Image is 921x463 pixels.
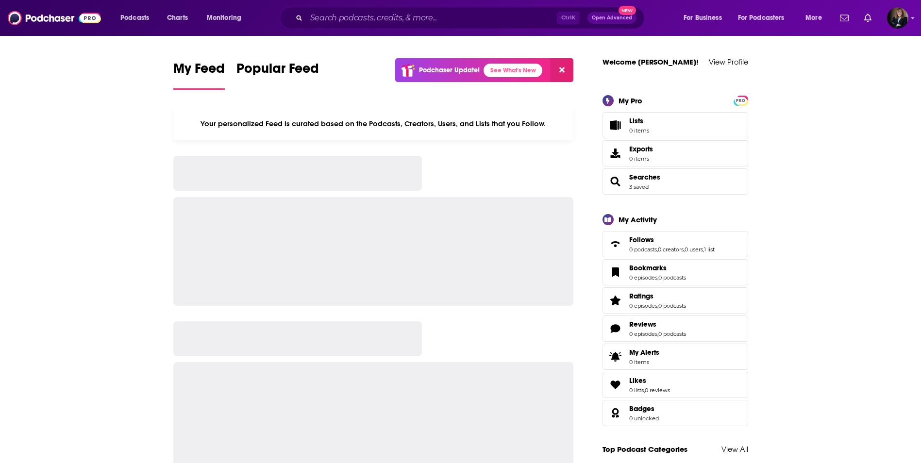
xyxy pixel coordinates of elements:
[738,11,785,25] span: For Podcasters
[606,265,625,279] a: Bookmarks
[658,302,686,309] a: 0 podcasts
[684,11,722,25] span: For Business
[887,7,908,29] button: Show profile menu
[236,60,319,90] a: Popular Feed
[658,274,686,281] a: 0 podcasts
[887,7,908,29] img: User Profile
[645,387,670,394] a: 0 reviews
[629,292,653,300] span: Ratings
[120,11,149,25] span: Podcasts
[606,147,625,160] span: Exports
[161,10,194,26] a: Charts
[207,11,241,25] span: Monitoring
[735,97,747,104] span: PRO
[167,11,188,25] span: Charts
[629,155,653,162] span: 0 items
[629,348,659,357] span: My Alerts
[629,116,649,125] span: Lists
[629,320,656,329] span: Reviews
[173,60,225,90] a: My Feed
[887,7,908,29] span: Logged in as KMountz
[603,400,748,426] span: Badges
[606,175,625,188] a: Searches
[860,10,875,26] a: Show notifications dropdown
[732,10,799,26] button: open menu
[606,118,625,132] span: Lists
[721,445,748,454] a: View All
[619,96,642,105] div: My Pro
[629,331,657,337] a: 0 episodes
[629,292,686,300] a: Ratings
[603,445,687,454] a: Top Podcast Categories
[114,10,162,26] button: open menu
[629,274,657,281] a: 0 episodes
[629,127,649,134] span: 0 items
[836,10,853,26] a: Show notifications dropdown
[603,168,748,195] span: Searches
[684,246,685,253] span: ,
[8,9,101,27] img: Podchaser - Follow, Share and Rate Podcasts
[703,246,704,253] span: ,
[685,246,703,253] a: 0 users
[629,376,670,385] a: Likes
[629,116,643,125] span: Lists
[658,246,684,253] a: 0 creators
[173,60,225,83] span: My Feed
[629,387,644,394] a: 0 lists
[306,10,557,26] input: Search podcasts, credits, & more...
[629,145,653,153] span: Exports
[173,107,574,140] div: Your personalized Feed is curated based on the Podcasts, Creators, Users, and Lists that you Follow.
[603,259,748,285] span: Bookmarks
[629,376,646,385] span: Likes
[557,12,580,24] span: Ctrl K
[587,12,636,24] button: Open AdvancedNew
[484,64,542,77] a: See What's New
[677,10,734,26] button: open menu
[704,246,715,253] a: 1 list
[629,183,649,190] a: 3 saved
[629,404,659,413] a: Badges
[629,264,686,272] a: Bookmarks
[657,331,658,337] span: ,
[619,215,657,224] div: My Activity
[629,264,667,272] span: Bookmarks
[629,320,686,329] a: Reviews
[629,302,657,309] a: 0 episodes
[603,287,748,314] span: Ratings
[606,294,625,307] a: Ratings
[236,60,319,83] span: Popular Feed
[629,173,660,182] a: Searches
[289,7,654,29] div: Search podcasts, credits, & more...
[629,404,654,413] span: Badges
[799,10,834,26] button: open menu
[644,387,645,394] span: ,
[709,57,748,66] a: View Profile
[657,302,658,309] span: ,
[629,235,715,244] a: Follows
[603,372,748,398] span: Likes
[629,246,657,253] a: 0 podcasts
[603,344,748,370] a: My Alerts
[735,96,747,103] a: PRO
[657,274,658,281] span: ,
[629,359,659,365] span: 0 items
[658,331,686,337] a: 0 podcasts
[603,112,748,138] a: Lists
[606,322,625,335] a: Reviews
[200,10,254,26] button: open menu
[606,237,625,251] a: Follows
[419,66,480,74] p: Podchaser Update!
[629,235,654,244] span: Follows
[606,350,625,364] span: My Alerts
[629,415,659,422] a: 0 unlocked
[606,378,625,392] a: Likes
[657,246,658,253] span: ,
[603,315,748,342] span: Reviews
[606,406,625,420] a: Badges
[603,231,748,257] span: Follows
[619,6,636,15] span: New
